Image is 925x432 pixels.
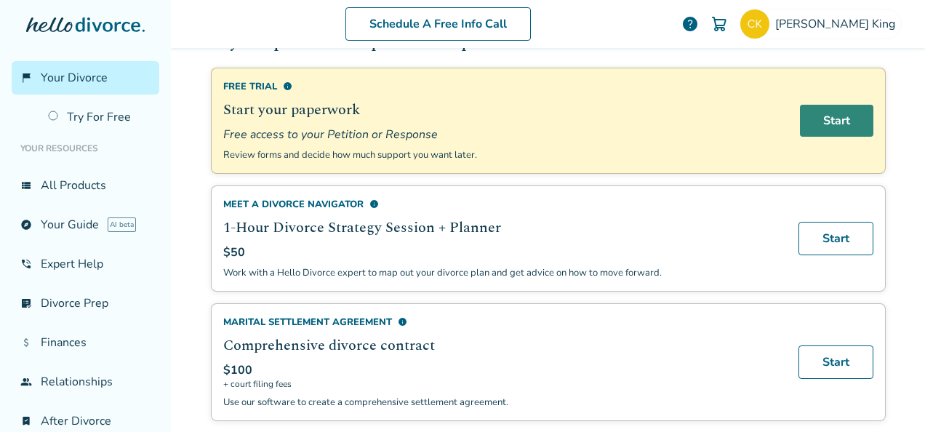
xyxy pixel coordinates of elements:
span: explore [20,219,32,231]
span: info [369,199,379,209]
a: view_listAll Products [12,169,159,202]
a: flag_2Your Divorce [12,61,159,95]
span: $50 [223,244,245,260]
div: Marital Settlement Agreement [223,316,781,329]
span: Your Divorce [41,70,108,86]
span: attach_money [20,337,32,348]
iframe: Chat Widget [852,362,925,432]
span: AI beta [108,217,136,232]
li: Your Resources [12,134,159,163]
a: attach_moneyFinances [12,326,159,359]
span: $100 [223,362,252,378]
a: Schedule A Free Info Call [345,7,531,41]
span: info [398,317,407,327]
h2: 1-Hour Divorce Strategy Session + Planner [223,217,781,239]
span: info [283,81,292,91]
span: list_alt_check [20,297,32,309]
a: groupRelationships [12,365,159,399]
a: list_alt_checkDivorce Prep [12,287,159,320]
span: + court filing fees [223,378,781,390]
a: Start [798,345,873,379]
a: Try For Free [39,100,159,134]
a: Start [800,105,873,137]
a: Start [798,222,873,255]
div: Meet a divorce navigator [223,198,781,211]
a: phone_in_talkExpert Help [12,247,159,281]
img: cking10304@gmail.com [740,9,769,39]
img: Cart [710,15,728,33]
span: bookmark_check [20,415,32,427]
span: view_list [20,180,32,191]
span: Free access to your Petition or Response [223,127,782,143]
h2: Start your paperwork [223,99,782,121]
span: flag_2 [20,72,32,84]
div: Free Trial [223,80,782,93]
a: exploreYour GuideAI beta [12,208,159,241]
h2: Comprehensive divorce contract [223,335,781,356]
p: Work with a Hello Divorce expert to map out your divorce plan and get advice on how to move forward. [223,266,781,279]
span: phone_in_talk [20,258,32,270]
a: help [681,15,699,33]
span: [PERSON_NAME] King [775,16,901,32]
p: Use our software to create a comprehensive settlement agreement. [223,396,781,409]
span: group [20,376,32,388]
p: Review forms and decide how much support you want later. [223,148,782,161]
